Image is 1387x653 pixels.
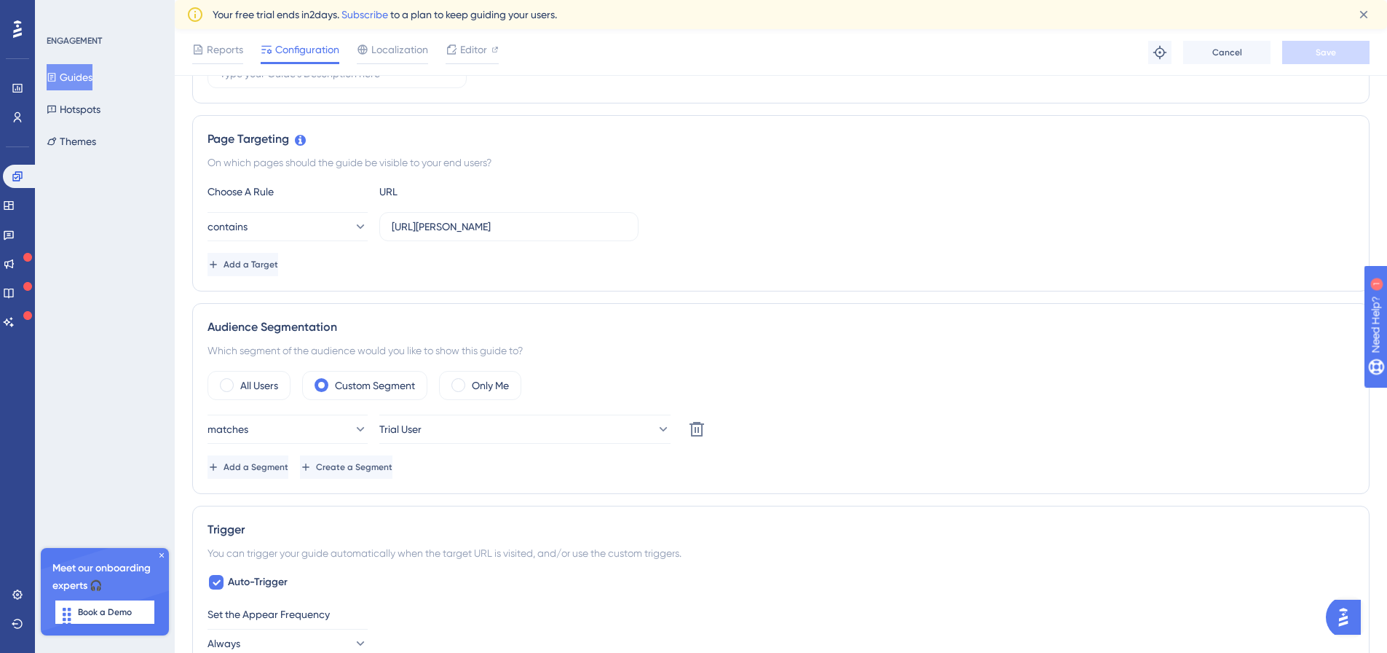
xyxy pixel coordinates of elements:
div: URL [379,183,540,200]
div: You can trigger your guide automatically when the target URL is visited, and/or use the custom tr... [208,544,1354,562]
button: matches [208,415,368,444]
button: contains [208,212,368,241]
label: Custom Segment [335,377,415,394]
input: yourwebsite.com/path [392,219,626,235]
a: Subscribe [341,9,388,20]
div: ENGAGEMENT [47,35,102,47]
button: Book a Demo [55,601,154,624]
span: matches [208,421,248,438]
button: Trial User [379,415,671,444]
label: All Users [240,377,278,394]
span: contains [208,218,248,235]
div: Choose A Rule [208,183,368,200]
div: Set the Appear Frequency [208,606,1354,623]
button: Guides [47,64,92,90]
span: Book a Demo [78,606,132,618]
div: Page Targeting [208,130,1354,148]
div: Audience Segmentation [208,318,1354,336]
span: Your free trial ends in 2 days. to a plan to keep guiding your users. [213,6,557,23]
span: Localization [371,41,428,58]
span: Add a Segment [224,461,288,473]
div: Trigger [208,521,1354,539]
iframe: UserGuiding AI Assistant Launcher [1326,595,1370,639]
button: Themes [47,128,96,155]
span: Cancel [1212,47,1242,58]
span: Auto-Trigger [228,574,288,591]
button: Cancel [1183,41,1271,64]
div: Which segment of the audience would you like to show this guide to? [208,342,1354,359]
div: On which pages should the guide be visible to your end users? [208,154,1354,171]
button: Create a Segment [300,455,392,479]
label: Only Me [472,377,509,394]
span: Editor [460,41,487,58]
button: Add a Segment [208,455,288,479]
div: Drag [55,598,79,641]
span: Create a Segment [316,461,392,473]
span: Need Help? [34,4,91,21]
button: Hotspots [47,96,100,122]
span: Always [208,635,240,652]
button: Add a Target [208,253,278,276]
span: Save [1316,47,1336,58]
button: Save [1282,41,1370,64]
span: Reports [207,41,243,58]
span: Meet our onboarding experts 🎧 [52,560,157,595]
span: Configuration [275,41,339,58]
span: Trial User [379,421,422,438]
span: Add a Target [224,259,278,270]
div: 1 [101,7,106,19]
